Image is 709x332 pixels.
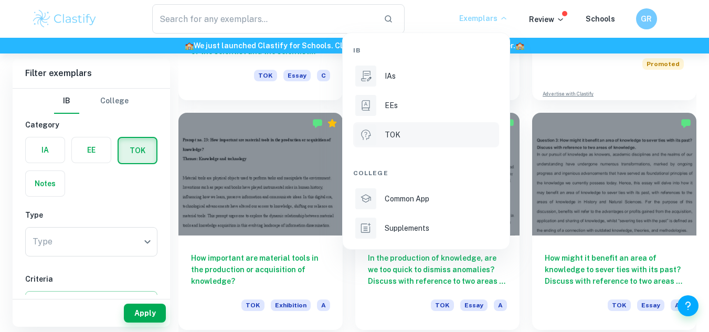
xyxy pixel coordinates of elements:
[353,46,361,55] span: IB
[353,63,499,89] a: IAs
[353,122,499,147] a: TOK
[353,186,499,211] a: Common App
[385,129,400,141] p: TOK
[385,193,429,205] p: Common App
[385,70,396,82] p: IAs
[353,168,388,178] span: College
[353,93,499,118] a: EEs
[353,216,499,241] a: Supplements
[385,222,429,234] p: Supplements
[385,100,398,111] p: EEs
